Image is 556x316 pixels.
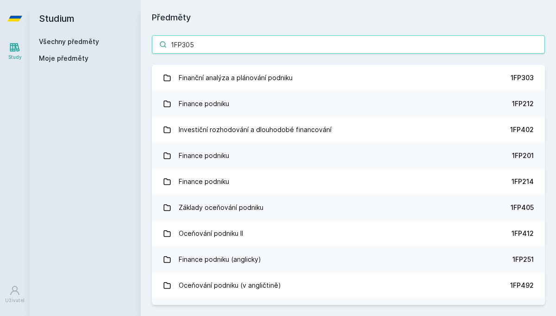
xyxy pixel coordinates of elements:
[179,250,261,269] div: Finance podniku (anglicky)
[152,169,545,195] a: Finance podniku 1FP214
[179,224,243,243] div: Oceňování podniku II
[152,117,545,143] a: Investiční rozhodování a dlouhodobé financování 1FP402
[152,35,545,54] input: Název nebo ident předmětu…
[512,99,534,108] div: 1FP212
[512,229,534,238] div: 1FP412
[512,177,534,186] div: 1FP214
[512,255,534,264] div: 1FP251
[5,297,25,304] div: Uživatel
[152,143,545,169] a: Finance podniku 1FP201
[152,65,545,91] a: Finanční analýza a plánování podniku 1FP303
[179,69,293,87] div: Finanční analýza a plánování podniku
[152,272,545,298] a: Oceňování podniku (v angličtině) 1FP492
[152,91,545,117] a: Finance podniku 1FP212
[179,146,229,165] div: Finance podniku
[179,172,229,191] div: Finance podniku
[2,280,28,309] a: Uživatel
[512,151,534,160] div: 1FP201
[39,54,88,63] span: Moje předměty
[511,73,534,82] div: 1FP303
[152,246,545,272] a: Finance podniku (anglicky) 1FP251
[152,221,545,246] a: Oceňování podniku II 1FP412
[511,203,534,212] div: 1FP405
[39,38,99,45] a: Všechny předměty
[179,120,331,139] div: Investiční rozhodování a dlouhodobé financování
[152,195,545,221] a: Základy oceňování podniku 1FP405
[152,11,545,24] h1: Předměty
[179,276,281,295] div: Oceňování podniku (v angličtině)
[2,37,28,65] a: Study
[510,125,534,134] div: 1FP402
[8,54,22,61] div: Study
[179,198,263,217] div: Základy oceňování podniku
[179,95,229,113] div: Finance podniku
[510,281,534,290] div: 1FP492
